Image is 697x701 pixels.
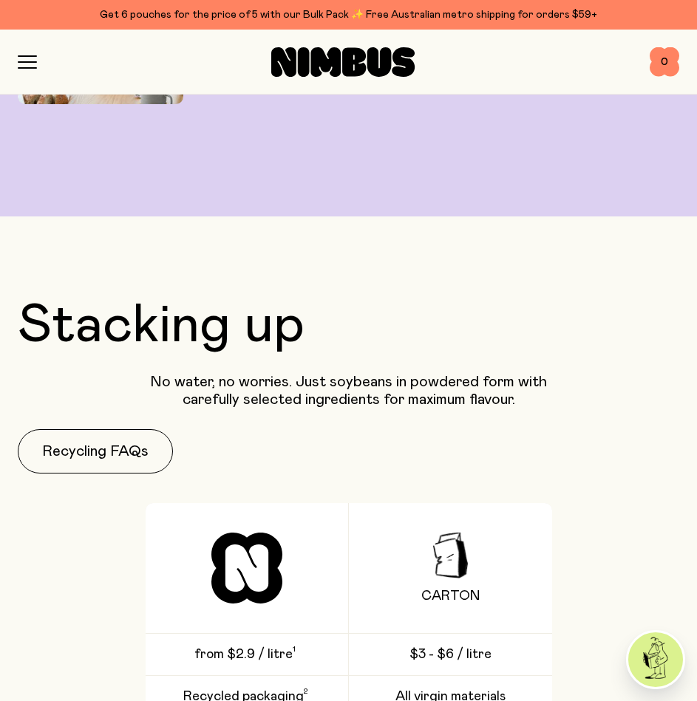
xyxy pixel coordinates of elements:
span: from $2.9 / litre [194,646,293,663]
img: agent [628,632,683,687]
p: No water, no worries. Just soybeans in powdered form with carefully selected ingredients for maxi... [136,373,562,408]
h2: Stacking up [18,299,305,352]
button: 0 [650,47,679,77]
a: Recycling FAQs [18,429,173,473]
span: Carton [421,587,480,605]
span: $3 - $6 / litre [409,646,492,663]
div: Get 6 pouches for the price of 5 with our Bulk Pack ✨ Free Australian metro shipping for orders $59+ [18,6,679,24]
